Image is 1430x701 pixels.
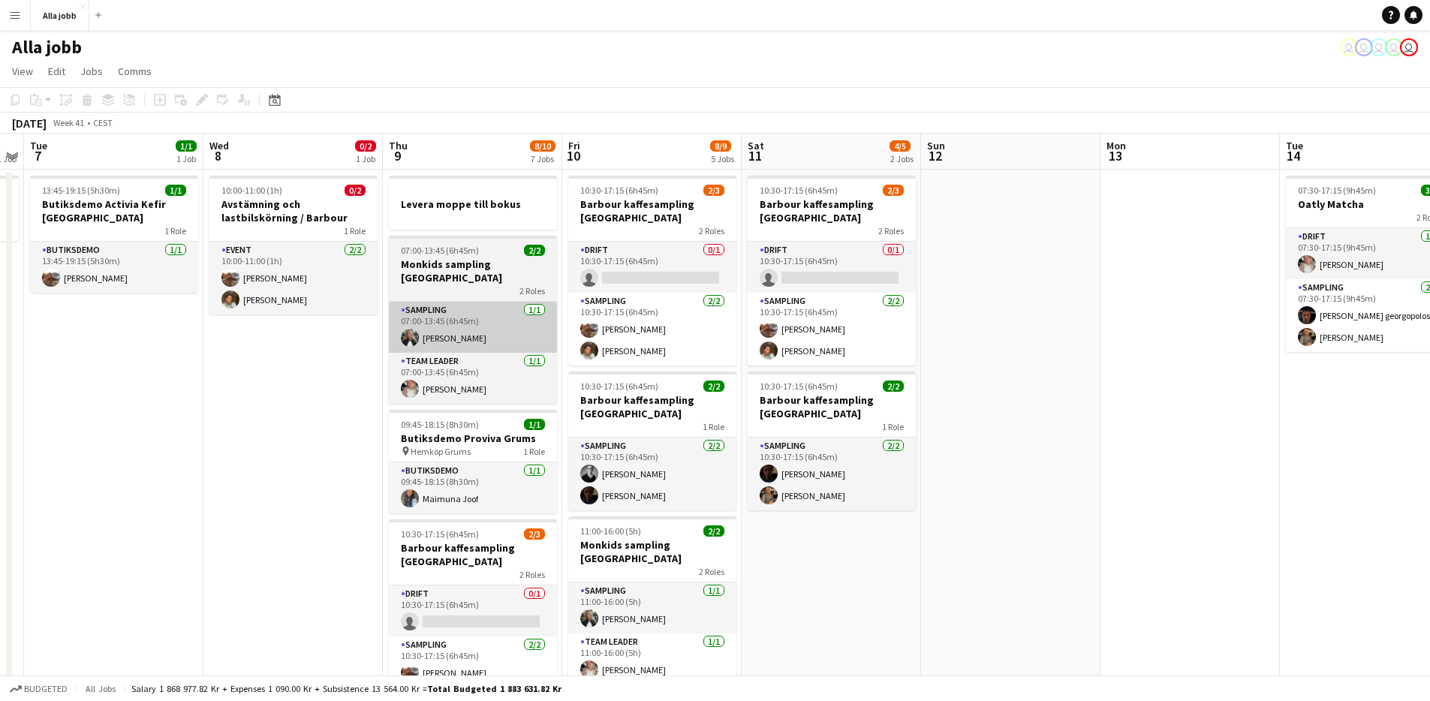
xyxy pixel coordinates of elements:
span: Total Budgeted 1 883 631.82 kr [427,683,561,694]
span: 11 [745,147,764,164]
span: 13:45-19:15 (5h30m) [42,185,120,196]
h3: Barbour kaffesampling [GEOGRAPHIC_DATA] [748,197,916,224]
span: 2 Roles [699,225,724,236]
span: Budgeted [24,684,68,694]
app-job-card: 10:30-17:15 (6h45m)2/2Barbour kaffesampling [GEOGRAPHIC_DATA]1 RoleSampling2/210:30-17:15 (6h45m)... [748,372,916,510]
span: Comms [118,65,152,78]
span: Thu [389,139,408,152]
span: 10:30-17:15 (6h45m) [401,528,479,540]
span: 10:00-11:00 (1h) [221,185,282,196]
span: 10:30-17:15 (6h45m) [580,185,658,196]
app-job-card: 07:00-13:45 (6h45m)2/2Monkids sampling [GEOGRAPHIC_DATA]2 RolesSampling1/107:00-13:45 (6h45m)[PER... [389,236,557,404]
span: 2/3 [883,185,904,196]
app-job-card: Levera moppe till bokus [389,176,557,230]
span: 2/3 [703,185,724,196]
app-job-card: 11:00-16:00 (5h)2/2Monkids sampling [GEOGRAPHIC_DATA]2 RolesSampling1/111:00-16:00 (5h)[PERSON_NA... [568,516,736,684]
span: Hemköp Grums [411,446,471,457]
div: 5 Jobs [711,153,734,164]
div: CEST [93,117,113,128]
app-job-card: 10:00-11:00 (1h)0/2Avstämning och lastbilskörning / Barbour1 RoleEvent2/210:00-11:00 (1h)[PERSON_... [209,176,378,314]
span: 07:30-17:15 (9h45m) [1298,185,1376,196]
app-card-role: Event2/210:00-11:00 (1h)[PERSON_NAME][PERSON_NAME] [209,242,378,314]
span: 1/1 [165,185,186,196]
app-job-card: 09:45-18:15 (8h30m)1/1Butiksdemo Proviva Grums Hemköp Grums1 RoleButiksdemo1/109:45-18:15 (8h30m)... [389,410,557,513]
span: 11:00-16:00 (5h) [580,525,641,537]
span: 2/2 [883,381,904,392]
span: 1 Role [164,225,186,236]
span: 1/1 [176,140,197,152]
span: 8/9 [710,140,731,152]
app-user-avatar: Hedda Lagerbielke [1370,38,1388,56]
app-card-role: Drift0/110:30-17:15 (6h45m) [568,242,736,293]
span: 1 Role [344,225,366,236]
span: 1 Role [882,421,904,432]
span: Week 41 [50,117,87,128]
div: 7 Jobs [531,153,555,164]
span: Tue [30,139,47,152]
span: Sun [927,139,945,152]
app-card-role: Drift0/110:30-17:15 (6h45m) [748,242,916,293]
span: 10:30-17:15 (6h45m) [760,381,838,392]
span: 09:45-18:15 (8h30m) [401,419,479,430]
app-user-avatar: Emil Hasselberg [1400,38,1418,56]
a: Jobs [74,62,109,81]
app-job-card: 10:30-17:15 (6h45m)2/2Barbour kaffesampling [GEOGRAPHIC_DATA]1 RoleSampling2/210:30-17:15 (6h45m)... [568,372,736,510]
app-job-card: 13:45-19:15 (5h30m)1/1Butiksdemo Activia Kefir [GEOGRAPHIC_DATA]1 RoleButiksdemo1/113:45-19:15 (5... [30,176,198,293]
a: Comms [112,62,158,81]
span: 1/1 [524,419,545,430]
span: Tue [1286,139,1303,152]
span: Jobs [80,65,103,78]
h1: Alla jobb [12,36,82,59]
span: 2/2 [703,381,724,392]
span: 10 [566,147,580,164]
span: View [12,65,33,78]
app-card-role: Drift0/110:30-17:15 (6h45m) [389,585,557,636]
div: Salary 1 868 977.82 kr + Expenses 1 090.00 kr + Subsistence 13 564.00 kr = [131,683,561,694]
span: 2 Roles [699,566,724,577]
div: [DATE] [12,116,47,131]
span: 9 [387,147,408,164]
span: 8/10 [530,140,555,152]
span: 2/2 [524,245,545,256]
app-card-role: Team Leader1/107:00-13:45 (6h45m)[PERSON_NAME] [389,353,557,404]
app-card-role: Team Leader1/111:00-16:00 (5h)[PERSON_NAME] [568,633,736,684]
h3: Monkids sampling [GEOGRAPHIC_DATA] [389,257,557,284]
div: 2 Jobs [890,153,914,164]
span: 7 [28,147,47,164]
a: View [6,62,39,81]
app-card-role: Butiksdemo1/113:45-19:15 (5h30m)[PERSON_NAME] [30,242,198,293]
app-user-avatar: August Löfgren [1355,38,1373,56]
app-card-role: Sampling2/210:30-17:15 (6h45m)[PERSON_NAME][PERSON_NAME] [748,293,916,366]
span: 2/2 [703,525,724,537]
span: 0/2 [345,185,366,196]
a: Edit [42,62,71,81]
span: Fri [568,139,580,152]
button: Alla jobb [31,1,89,30]
span: 1 Role [523,446,545,457]
span: 2/3 [524,528,545,540]
h3: Barbour kaffesampling [GEOGRAPHIC_DATA] [389,541,557,568]
div: 10:30-17:15 (6h45m)2/3Barbour kaffesampling [GEOGRAPHIC_DATA]2 RolesDrift0/110:30-17:15 (6h45m) S... [568,176,736,366]
span: Sat [748,139,764,152]
span: 8 [207,147,229,164]
app-card-role: Sampling2/210:30-17:15 (6h45m)[PERSON_NAME][PERSON_NAME] [568,438,736,510]
app-job-card: 10:30-17:15 (6h45m)2/3Barbour kaffesampling [GEOGRAPHIC_DATA]2 RolesDrift0/110:30-17:15 (6h45m) S... [748,176,916,366]
app-card-role: Sampling1/111:00-16:00 (5h)[PERSON_NAME] [568,582,736,633]
span: 2 Roles [519,569,545,580]
span: Edit [48,65,65,78]
app-card-role: Butiksdemo1/109:45-18:15 (8h30m)Maimuna Joof [389,462,557,513]
span: 12 [925,147,945,164]
app-card-role: Sampling2/210:30-17:15 (6h45m)[PERSON_NAME][PERSON_NAME] [748,438,916,510]
span: 07:00-13:45 (6h45m) [401,245,479,256]
span: 1 Role [703,421,724,432]
app-card-role: Sampling2/210:30-17:15 (6h45m)[PERSON_NAME][PERSON_NAME] [568,293,736,366]
app-card-role: Sampling1/107:00-13:45 (6h45m)[PERSON_NAME] [389,302,557,353]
